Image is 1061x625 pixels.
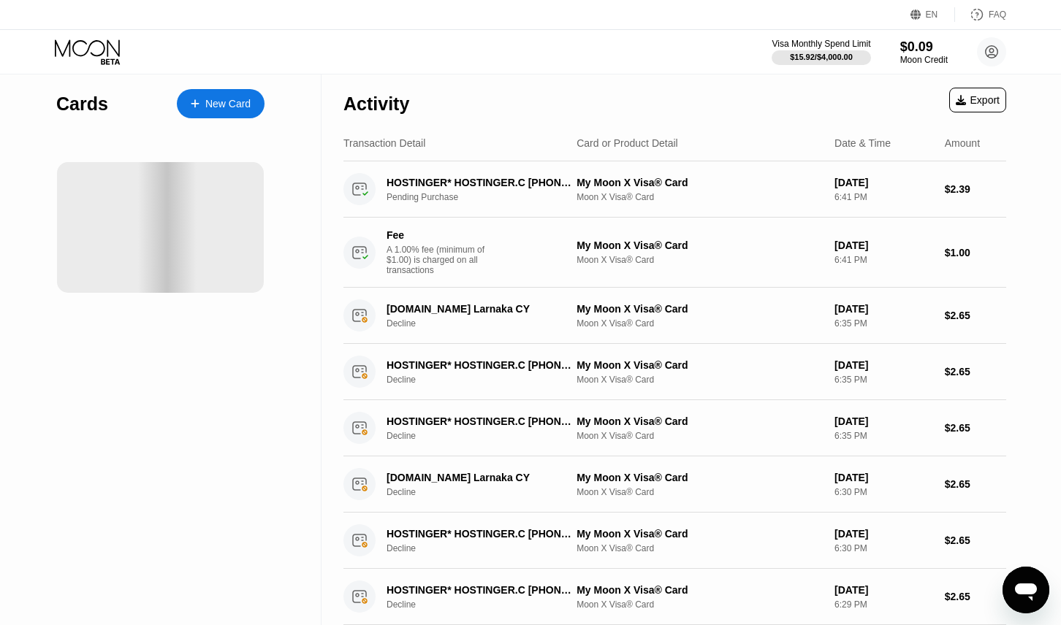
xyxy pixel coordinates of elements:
[577,239,823,251] div: My Moon X Visa® Card
[834,177,933,188] div: [DATE]
[834,543,933,553] div: 6:30 PM
[834,487,933,497] div: 6:30 PM
[343,513,1006,569] div: HOSTINGER* HOSTINGER.C [PHONE_NUMBER] CYDeclineMy Moon X Visa® CardMoon X Visa® Card[DATE]6:30 PM...
[577,303,823,315] div: My Moon X Visa® Card
[387,359,572,371] div: HOSTINGER* HOSTINGER.C [PHONE_NUMBER] CY
[955,7,1006,22] div: FAQ
[387,528,572,540] div: HOSTINGER* HOSTINGER.C [PHONE_NUMBER] CY
[387,431,586,441] div: Decline
[577,472,823,483] div: My Moon X Visa® Card
[577,255,823,265] div: Moon X Visa® Card
[834,528,933,540] div: [DATE]
[834,375,933,385] div: 6:35 PM
[926,9,938,20] div: EN
[577,177,823,188] div: My Moon X Visa® Card
[1003,567,1049,613] iframe: Button to launch messaging window
[387,487,586,497] div: Decline
[945,137,980,149] div: Amount
[900,55,948,65] div: Moon Credit
[343,161,1006,218] div: HOSTINGER* HOSTINGER.C [PHONE_NUMBER] CYPending PurchaseMy Moon X Visa® CardMoon X Visa® Card[DAT...
[577,431,823,441] div: Moon X Visa® Card
[343,400,1006,456] div: HOSTINGER* HOSTINGER.C [PHONE_NUMBER] CYDeclineMy Moon X Visa® CardMoon X Visa® Card[DATE]6:35 PM...
[343,456,1006,513] div: [DOMAIN_NAME] Larnaka CYDeclineMy Moon X Visa® CardMoon X Visa® Card[DATE]6:30 PM$2.65
[834,192,933,202] div: 6:41 PM
[387,584,572,596] div: HOSTINGER* HOSTINGER.C [PHONE_NUMBER] CY
[387,472,572,483] div: [DOMAIN_NAME] Larnaka CY
[387,375,586,385] div: Decline
[989,9,1006,20] div: FAQ
[956,94,1000,106] div: Export
[790,53,853,61] div: $15.92 / $4,000.00
[910,7,955,22] div: EN
[577,375,823,385] div: Moon X Visa® Card
[945,366,1006,377] div: $2.65
[387,229,489,241] div: Fee
[834,359,933,371] div: [DATE]
[387,177,572,188] div: HOSTINGER* HOSTINGER.C [PHONE_NUMBER] CY
[343,218,1006,288] div: FeeA 1.00% fee (minimum of $1.00) is charged on all transactionsMy Moon X Visa® CardMoon X Visa® ...
[834,431,933,441] div: 6:35 PM
[387,318,586,329] div: Decline
[205,98,251,110] div: New Card
[387,599,586,610] div: Decline
[387,415,572,427] div: HOSTINGER* HOSTINGER.C [PHONE_NUMBER] CY
[577,318,823,329] div: Moon X Visa® Card
[772,39,870,65] div: Visa Monthly Spend Limit$15.92/$4,000.00
[577,599,823,610] div: Moon X Visa® Card
[577,359,823,371] div: My Moon X Visa® Card
[945,422,1006,434] div: $2.65
[577,415,823,427] div: My Moon X Visa® Card
[945,534,1006,546] div: $2.65
[343,93,409,115] div: Activity
[577,543,823,553] div: Moon X Visa® Card
[387,245,496,275] div: A 1.00% fee (minimum of $1.00) is charged on all transactions
[834,599,933,610] div: 6:29 PM
[577,487,823,497] div: Moon X Visa® Card
[945,591,1006,602] div: $2.65
[772,39,870,49] div: Visa Monthly Spend Limit
[387,543,586,553] div: Decline
[834,303,933,315] div: [DATE]
[834,472,933,483] div: [DATE]
[343,137,425,149] div: Transaction Detail
[900,39,948,55] div: $0.09
[834,239,933,251] div: [DATE]
[343,288,1006,344] div: [DOMAIN_NAME] Larnaka CYDeclineMy Moon X Visa® CardMoon X Visa® Card[DATE]6:35 PM$2.65
[577,137,678,149] div: Card or Product Detail
[949,88,1006,112] div: Export
[834,137,891,149] div: Date & Time
[387,303,572,315] div: [DOMAIN_NAME] Larnaka CY
[177,89,265,118] div: New Card
[577,584,823,596] div: My Moon X Visa® Card
[945,183,1006,195] div: $2.39
[577,528,823,540] div: My Moon X Visa® Card
[945,478,1006,490] div: $2.65
[945,310,1006,321] div: $2.65
[834,415,933,427] div: [DATE]
[945,247,1006,258] div: $1.00
[343,344,1006,400] div: HOSTINGER* HOSTINGER.C [PHONE_NUMBER] CYDeclineMy Moon X Visa® CardMoon X Visa® Card[DATE]6:35 PM...
[56,93,108,115] div: Cards
[577,192,823,202] div: Moon X Visa® Card
[834,584,933,596] div: [DATE]
[343,569,1006,625] div: HOSTINGER* HOSTINGER.C [PHONE_NUMBER] CYDeclineMy Moon X Visa® CardMoon X Visa® Card[DATE]6:29 PM...
[834,255,933,265] div: 6:41 PM
[387,192,586,202] div: Pending Purchase
[900,39,948,65] div: $0.09Moon Credit
[834,318,933,329] div: 6:35 PM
